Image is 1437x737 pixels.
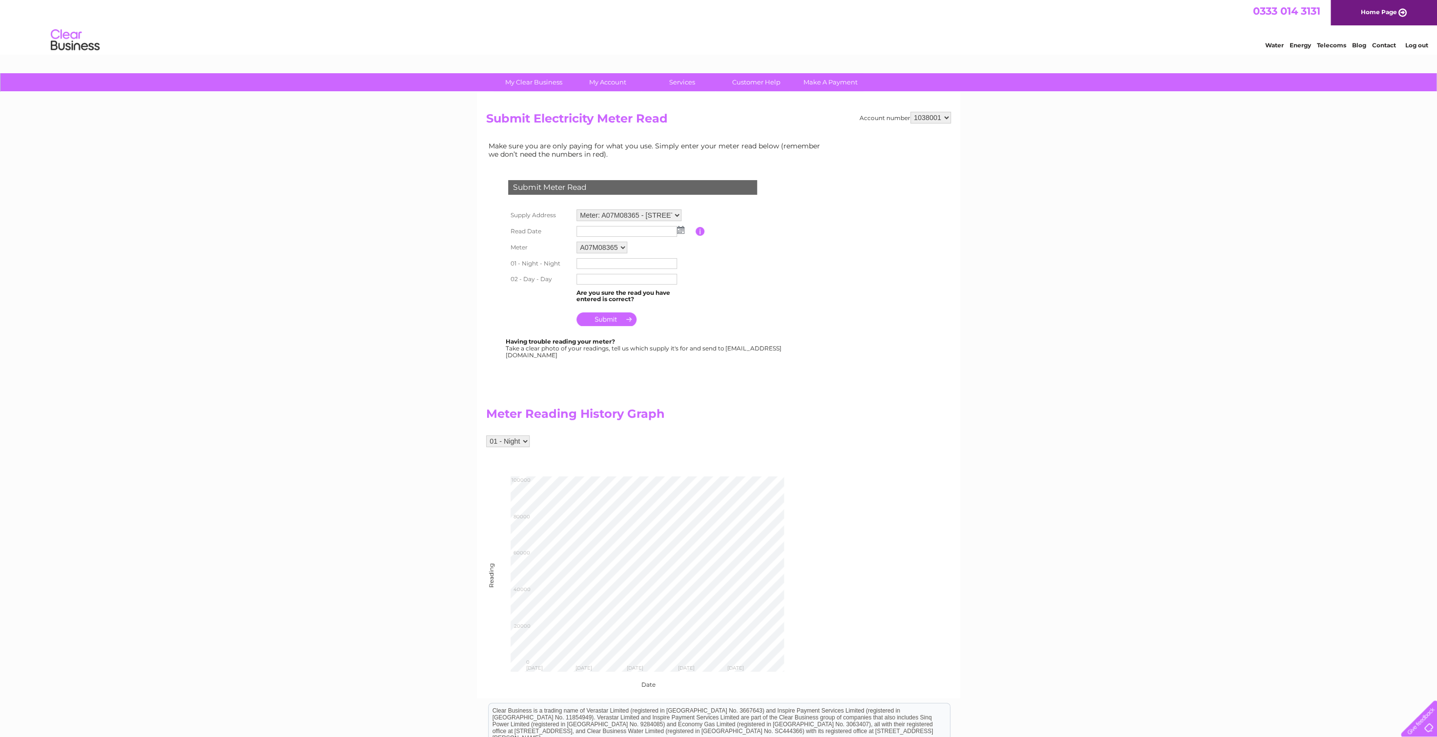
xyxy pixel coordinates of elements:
[486,672,828,688] div: Date
[486,140,828,160] td: Make sure you are only paying for what you use. Simply enter your meter read below (remember we d...
[574,287,696,306] td: Are you sure the read you have entered is correct?
[506,256,574,271] th: 01 - Night - Night
[696,227,705,236] input: Information
[716,73,797,91] a: Customer Help
[642,73,722,91] a: Services
[1372,41,1396,49] a: Contact
[506,207,574,224] th: Supply Address
[50,25,100,55] img: logo.png
[576,312,636,326] input: Submit
[677,226,684,234] img: ...
[489,5,950,47] div: Clear Business is a trading name of Verastar Limited (registered in [GEOGRAPHIC_DATA] No. 3667643...
[488,577,495,587] div: Reading
[493,73,574,91] a: My Clear Business
[790,73,871,91] a: Make A Payment
[1253,5,1320,17] a: 0333 014 3131
[506,271,574,287] th: 02 - Day - Day
[1265,41,1284,49] a: Water
[1290,41,1311,49] a: Energy
[506,224,574,239] th: Read Date
[506,338,615,345] b: Having trouble reading your meter?
[1317,41,1346,49] a: Telecoms
[508,180,757,195] div: Submit Meter Read
[860,112,951,123] div: Account number
[486,407,828,426] h2: Meter Reading History Graph
[486,112,951,130] h2: Submit Electricity Meter Read
[1405,41,1428,49] a: Log out
[1352,41,1366,49] a: Blog
[506,239,574,256] th: Meter
[568,73,648,91] a: My Account
[506,338,783,358] div: Take a clear photo of your readings, tell us which supply it's for and send to [EMAIL_ADDRESS][DO...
